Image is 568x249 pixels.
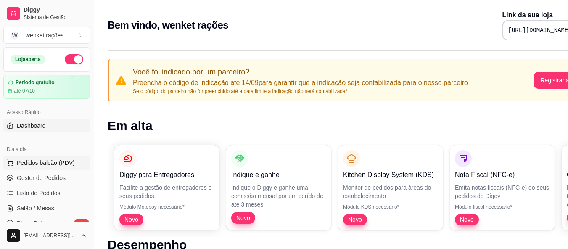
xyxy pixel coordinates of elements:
[24,14,87,21] span: Sistema de Gestão
[3,171,90,185] a: Gestor de Pedidos
[3,27,90,44] button: Select a team
[3,217,90,230] a: Diggy Botnovo
[455,170,550,180] p: Nota Fiscal (NFC-e)
[17,204,54,212] span: Salão / Mesas
[114,145,219,230] button: Diggy para EntregadoresFacilite a gestão de entregadores e seus pedidos.Módulo Motoboy necessário...
[231,170,326,180] p: Indique e ganhe
[24,6,87,14] span: Diggy
[17,159,75,167] span: Pedidos balcão (PDV)
[3,106,90,119] div: Acesso Rápido
[17,122,46,130] span: Dashboard
[3,225,90,246] button: [EMAIL_ADDRESS][DOMAIN_NAME]
[11,31,19,40] span: W
[226,145,331,230] button: Indique e ganheIndique o Diggy e ganhe uma comissão mensal por um perído de até 3 mesesNovo
[455,183,550,200] p: Emita notas fiscais (NFC-e) do seus pedidos do Diggy
[11,55,45,64] div: Loja aberta
[17,219,42,228] span: Diggy Bot
[133,66,468,78] p: Você foi indicado por um parceiro?
[26,31,69,40] div: wenket rações ...
[65,54,83,64] button: Alterar Status
[3,143,90,156] div: Dia a dia
[450,145,555,230] button: Nota Fiscal (NFC-e)Emita notas fiscais (NFC-e) do seus pedidos do DiggyMódulo fiscal necessário*Novo
[455,204,550,210] p: Módulo fiscal necessário*
[3,119,90,132] a: Dashboard
[3,201,90,215] a: Salão / Mesas
[119,204,214,210] p: Módulo Motoboy necessário*
[24,232,77,239] span: [EMAIL_ADDRESS][DOMAIN_NAME]
[119,183,214,200] p: Facilite a gestão de entregadores e seus pedidos.
[119,170,214,180] p: Diggy para Entregadores
[3,186,90,200] a: Lista de Pedidos
[231,183,326,209] p: Indique o Diggy e ganhe uma comissão mensal por um perído de até 3 meses
[133,78,468,88] p: Preencha o código de indicação até 14/09 para garantir que a indicação seja contabilizada para o ...
[133,88,468,95] p: Se o código do parceiro não for preenchido até a data limite a indicação não será contabilizada*
[338,145,443,230] button: Kitchen Display System (KDS)Monitor de pedidos para áreas do estabelecimentoMódulo KDS necessário...
[17,174,66,182] span: Gestor de Pedidos
[3,3,90,24] a: DiggySistema de Gestão
[121,215,142,224] span: Novo
[14,87,35,94] article: até 07/10
[108,19,228,32] h2: Bem vindo, wenket rações
[17,189,61,197] span: Lista de Pedidos
[3,75,90,99] a: Período gratuitoaté 07/10
[457,215,477,224] span: Novo
[3,156,90,170] button: Pedidos balcão (PDV)
[233,214,254,222] span: Novo
[345,215,365,224] span: Novo
[343,204,438,210] p: Módulo KDS necessário*
[16,79,55,86] article: Período gratuito
[343,183,438,200] p: Monitor de pedidos para áreas do estabelecimento
[343,170,438,180] p: Kitchen Display System (KDS)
